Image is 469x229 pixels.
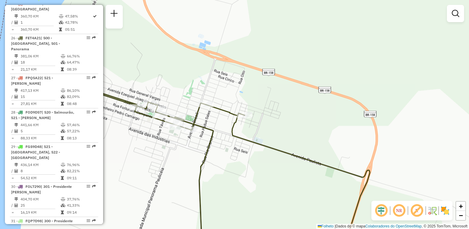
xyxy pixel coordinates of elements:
[11,184,18,189] font: 30 -
[14,54,18,58] i: Distância Total
[20,122,60,128] td: 441,66 KM
[11,144,60,160] span: | 521 - [GEOGRAPHIC_DATA], 522 - [GEOGRAPHIC_DATA]
[20,87,60,94] td: 417,13 KM
[11,128,14,134] td: /
[61,211,64,214] i: Tempo total em rota
[25,144,41,149] span: FGS9D48
[92,36,96,40] em: Rota exportada
[20,26,59,33] td: 360,70 KM
[92,110,96,114] em: Rota exportada
[14,123,18,127] i: Distância Total
[67,175,96,181] td: 09:11
[335,224,335,228] span: |
[14,60,18,64] i: Total de Atividades
[14,21,18,24] i: Total de Atividades
[61,102,64,106] i: Tempo total em rota
[93,14,97,18] i: Rota otimizada
[11,36,60,51] span: | 500 - [GEOGRAPHIC_DATA], 501 - Panorama
[459,202,463,210] span: +
[14,169,18,173] i: Total de Atividades
[67,169,80,173] font: 82,21%
[456,202,465,211] a: Ampliar
[11,144,18,149] font: 29 -
[14,129,18,133] i: Total de Atividades
[459,212,463,219] span: −
[11,1,18,6] font: 25 -
[20,175,60,181] td: 54,52 KM
[67,162,96,168] td: 76,96%
[61,89,65,92] i: % de utilização do peso
[67,122,96,128] td: 57,46%
[11,110,74,120] span: | 520 - Salmourão, 521 - [PERSON_NAME]
[14,197,18,201] i: Distância Total
[20,202,60,208] td: 25
[20,59,60,65] td: 18
[11,26,14,33] td: =
[11,184,72,194] span: | 301 - Presidente [PERSON_NAME]
[65,13,92,19] td: 47,58%
[61,204,65,207] i: % de utilização da cubagem
[11,76,18,80] font: 27 -
[25,110,42,114] span: FOD9D57
[14,163,18,167] i: Distância Total
[11,1,53,11] span: | 521 - [GEOGRAPHIC_DATA]
[20,53,60,59] td: 381,06 KM
[59,28,62,31] i: Tempo total em rota
[67,60,80,64] font: 64,47%
[67,101,96,107] td: 08:48
[20,19,59,25] td: 1
[61,136,64,140] i: Tempo total em rota
[61,176,64,180] i: Tempo total em rota
[318,224,334,228] a: Folheto
[20,168,60,174] td: 8
[61,95,65,99] i: % de utilização da cubagem
[14,95,18,99] i: Total de Atividades
[87,76,90,80] em: Opções
[67,94,80,99] font: 82,09%
[11,59,14,65] td: /
[20,94,60,100] td: 15
[67,129,80,133] font: 57,22%
[92,219,96,223] em: Rota exportada
[20,66,60,72] td: 21,17 KM
[25,76,42,80] span: FPQ5A22
[11,110,18,114] font: 28 -
[374,203,389,218] span: Ocultar deslocamento
[20,162,60,168] td: 436,14 KM
[67,203,80,208] font: 41,33%
[316,224,469,229] div: Dados do © mapa , © 2025 TomTom, Microsoft
[67,87,96,94] td: 86,10%
[449,7,462,20] a: Exibir filtros
[92,145,96,148] em: Rota exportada
[92,76,96,80] em: Rota exportada
[61,129,65,133] i: % de utilização da cubagem
[87,110,90,114] em: Opções
[25,184,41,189] span: FOL7290
[20,209,60,215] td: 16,19 KM
[365,224,421,228] a: Colaboradores do OpenStreetMap
[11,168,14,174] td: /
[11,175,14,181] td: =
[11,66,14,72] td: =
[25,219,42,223] span: FQP7D98
[61,169,65,173] i: % de utilização da cubagem
[25,1,42,6] span: BTO9H82
[61,54,65,58] i: % de utilização do peso
[11,219,18,223] font: 31 -
[87,219,90,223] em: Opções
[20,135,60,141] td: 88,33 KM
[11,135,14,141] td: =
[20,13,59,19] td: 360,70 KM
[11,19,14,25] td: /
[14,89,18,92] i: Distância Total
[87,36,90,40] em: Opções
[14,204,18,207] i: Total de Atividades
[61,68,64,71] i: Tempo total em rota
[59,21,64,24] i: % de utilização da cubagem
[11,202,14,208] td: /
[65,20,78,25] font: 42,78%
[14,14,18,18] i: Distância Total
[67,53,96,59] td: 66,76%
[61,123,65,127] i: % de utilização do peso
[440,206,450,215] img: Exibir/Ocultar setores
